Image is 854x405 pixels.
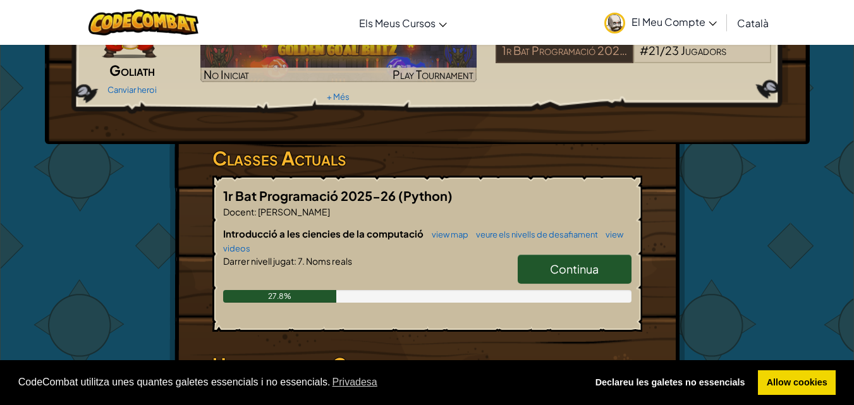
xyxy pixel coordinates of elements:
[330,373,379,392] a: learn more about cookies
[327,92,350,102] a: + Més
[737,16,769,30] span: Català
[109,61,155,79] span: Goliath
[223,290,337,303] div: 27.8%
[223,227,425,239] span: Introducció a les ciencies de la computació
[604,13,625,33] img: avatar
[631,15,717,28] span: El Meu Compte
[223,206,254,217] span: Docent
[223,188,398,203] span: 1r Bat Programació 2025-26
[353,6,453,40] a: Els Meus Cursos
[665,43,679,57] span: 23
[758,370,836,396] a: allow cookies
[398,188,453,203] span: (Python)
[18,373,576,392] span: CodeCombat utilitza unes quantes galetes essencials i no essencials.
[470,229,598,239] a: veure els nivells de desafiament
[88,9,199,35] img: CodeCombat logo
[223,229,623,253] a: view videos
[425,229,468,239] a: view map
[359,16,436,30] span: Els Meus Cursos
[254,206,257,217] span: :
[200,34,477,82] a: No IniciatPlay Tournament
[731,6,775,40] a: Català
[681,43,726,57] span: Jugadors
[496,51,772,66] a: 1r Bat Programació 2025-26#21/23Jugadors
[649,43,660,57] span: 21
[223,255,294,267] span: Darrer nivell jugat
[107,85,157,95] a: Canviar heroi
[550,262,599,276] span: Continua
[212,144,642,172] h3: Classes Actuals
[294,255,296,267] span: :
[296,255,305,267] span: 7.
[305,255,352,267] span: Noms reals
[496,39,633,63] div: 1r Bat Programació 2025-26
[640,43,649,57] span: #
[212,351,642,379] h3: Uneix-te a una Classe
[660,43,665,57] span: /
[393,67,473,82] span: Play Tournament
[204,67,249,82] span: No Iniciat
[587,370,753,396] a: deny cookies
[200,34,477,82] img: Golden Goal
[598,3,723,42] a: El Meu Compte
[257,206,330,217] span: [PERSON_NAME]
